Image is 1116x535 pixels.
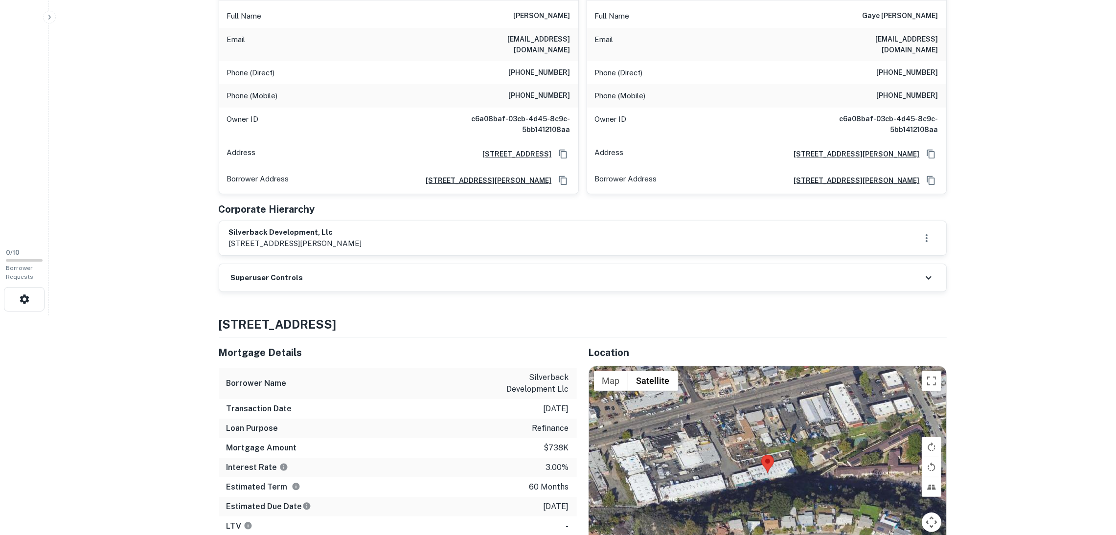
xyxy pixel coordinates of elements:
p: Email [595,34,614,55]
a: [STREET_ADDRESS][PERSON_NAME] [786,175,920,186]
button: Copy Address [924,173,938,188]
h6: Estimated Term [227,481,300,493]
p: Phone (Direct) [227,67,275,79]
button: Rotate map clockwise [922,437,941,457]
button: Show street map [594,371,628,391]
h6: Mortgage Amount [227,442,297,454]
button: Rotate map counterclockwise [922,457,941,477]
h6: [PHONE_NUMBER] [509,90,570,102]
p: Email [227,34,246,55]
p: 3.00% [546,462,569,473]
h6: LTV [227,520,252,532]
p: Phone (Mobile) [227,90,278,102]
p: Borrower Address [227,173,289,188]
p: $738k [544,442,569,454]
h6: [PERSON_NAME] [514,10,570,22]
p: silverback development llc [481,372,569,395]
h6: [EMAIL_ADDRESS][DOMAIN_NAME] [453,34,570,55]
h6: Estimated Due Date [227,501,311,513]
p: Owner ID [227,113,259,135]
a: [STREET_ADDRESS][PERSON_NAME] [786,149,920,159]
button: Toggle fullscreen view [922,371,941,391]
p: Borrower Address [595,173,657,188]
h6: silverback development, llc [229,227,362,238]
h6: c6a08baf-03cb-4d45-8c9c-5bb1412108aa [453,113,570,135]
p: Owner ID [595,113,627,135]
svg: Term is based on a standard schedule for this type of loan. [292,482,300,491]
iframe: Chat Widget [1067,457,1116,504]
a: [STREET_ADDRESS] [475,149,552,159]
h5: Mortgage Details [219,345,577,360]
button: Map camera controls [922,513,941,532]
button: Copy Address [556,147,570,161]
p: Phone (Mobile) [595,90,646,102]
h6: gaye [PERSON_NAME] [863,10,938,22]
h6: Superuser Controls [231,272,303,284]
p: Full Name [595,10,630,22]
h6: [PHONE_NUMBER] [509,67,570,79]
button: Copy Address [556,173,570,188]
h6: Interest Rate [227,462,288,473]
p: Address [595,147,624,161]
h6: Borrower Name [227,378,287,389]
svg: LTVs displayed on the website are for informational purposes only and may be reported incorrectly... [244,521,252,530]
h6: Transaction Date [227,403,292,415]
span: 0 / 10 [6,249,20,256]
p: Full Name [227,10,262,22]
h5: Location [589,345,947,360]
svg: The interest rates displayed on the website are for informational purposes only and may be report... [279,463,288,471]
p: [DATE] [544,501,569,513]
button: Copy Address [924,147,938,161]
p: Phone (Direct) [595,67,643,79]
button: Show satellite imagery [628,371,678,391]
p: 60 months [529,481,569,493]
svg: Estimate is based on a standard schedule for this type of loan. [302,502,311,511]
p: refinance [532,423,569,434]
h6: [EMAIL_ADDRESS][DOMAIN_NAME] [821,34,938,55]
p: [DATE] [544,403,569,415]
p: - [566,520,569,532]
h6: c6a08baf-03cb-4d45-8c9c-5bb1412108aa [821,113,938,135]
h4: [STREET_ADDRESS] [219,315,947,333]
h5: Corporate Hierarchy [219,202,315,217]
button: Tilt map [922,477,941,497]
p: Address [227,147,256,161]
span: Borrower Requests [6,265,33,280]
a: [STREET_ADDRESS][PERSON_NAME] [418,175,552,186]
h6: [PHONE_NUMBER] [877,67,938,79]
h6: [PHONE_NUMBER] [877,90,938,102]
h6: Loan Purpose [227,423,278,434]
p: [STREET_ADDRESS][PERSON_NAME] [229,238,362,249]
